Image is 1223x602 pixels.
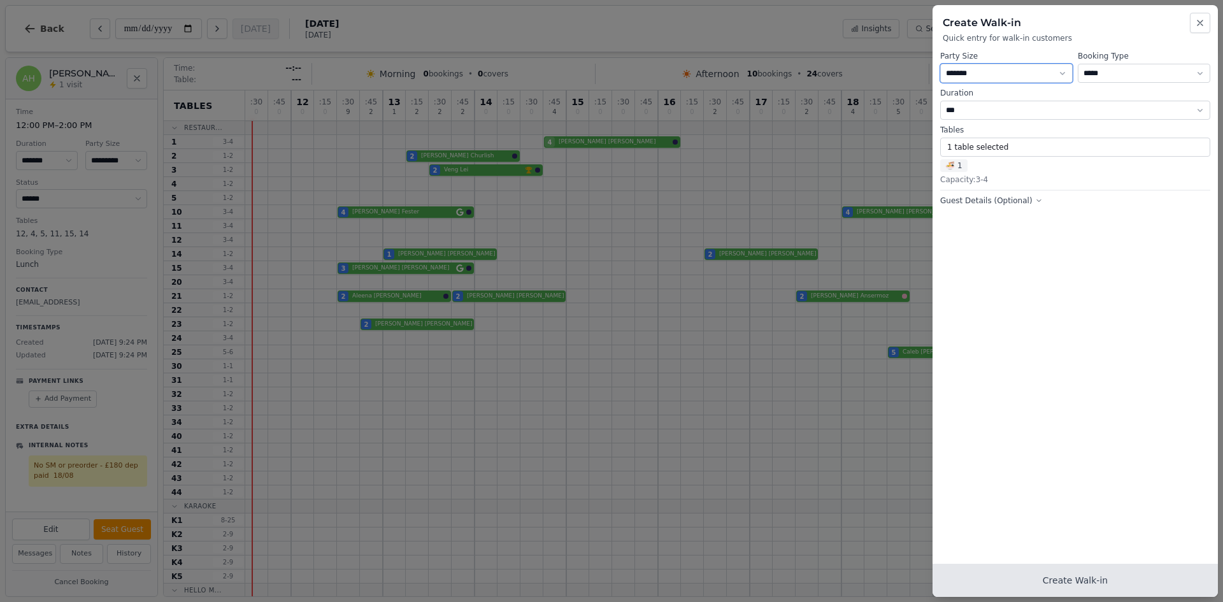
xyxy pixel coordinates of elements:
[943,33,1208,43] p: Quick entry for walk-in customers
[945,161,955,171] span: 🍜
[940,138,1210,157] button: 1 table selected
[940,125,1210,135] label: Tables
[1078,51,1210,61] label: Booking Type
[943,15,1208,31] h2: Create Walk-in
[933,564,1218,597] button: Create Walk-in
[940,88,1210,98] label: Duration
[940,51,1073,61] label: Party Size
[940,175,1210,185] div: Capacity: 3 - 4
[940,159,968,172] span: 1
[940,196,1043,206] button: Guest Details (Optional)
